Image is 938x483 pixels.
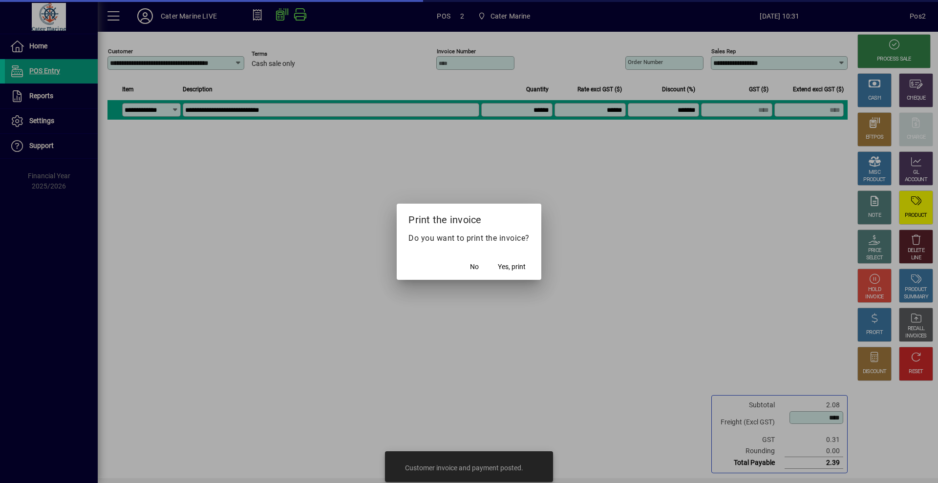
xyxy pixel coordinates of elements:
[459,258,490,276] button: No
[470,262,479,272] span: No
[408,232,530,244] p: Do you want to print the invoice?
[494,258,530,276] button: Yes, print
[397,204,541,232] h2: Print the invoice
[498,262,526,272] span: Yes, print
